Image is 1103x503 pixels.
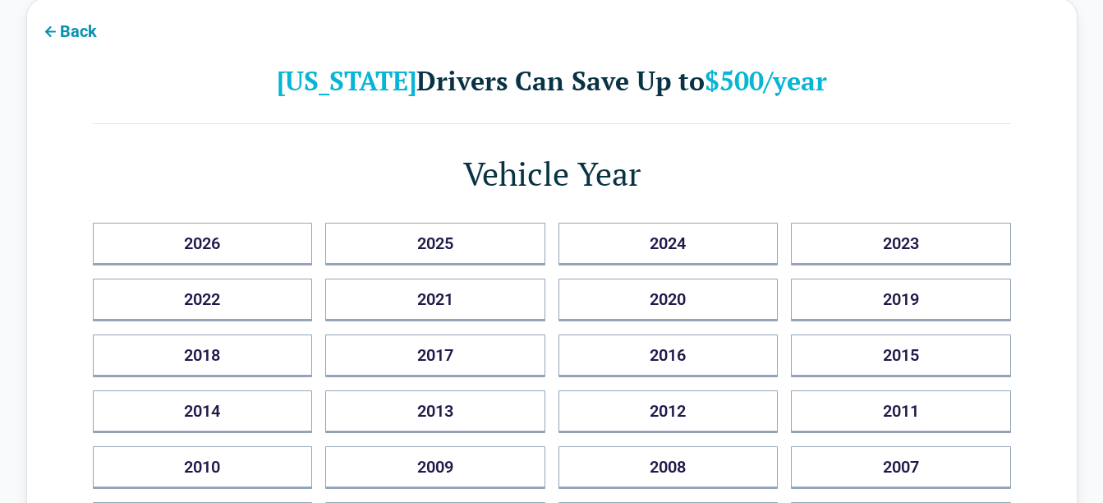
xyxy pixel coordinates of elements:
button: 2022 [93,279,313,321]
b: $500/year [705,63,827,98]
button: 2018 [93,335,313,377]
button: 2023 [791,223,1011,265]
button: 2026 [93,223,313,265]
b: [US_STATE] [277,63,416,98]
button: 2016 [558,335,779,377]
button: 2015 [791,335,1011,377]
button: 2020 [558,279,779,321]
button: 2013 [325,390,545,433]
h1: Vehicle Year [93,150,1011,196]
button: 2010 [93,446,313,489]
button: 2019 [791,279,1011,321]
button: 2007 [791,446,1011,489]
button: 2014 [93,390,313,433]
button: 2009 [325,446,545,489]
button: 2011 [791,390,1011,433]
button: 2017 [325,335,545,377]
button: Back [27,12,110,48]
button: 2021 [325,279,545,321]
button: 2008 [558,446,779,489]
h2: Drivers Can Save Up to [93,64,1011,97]
button: 2024 [558,223,779,265]
button: 2025 [325,223,545,265]
button: 2012 [558,390,779,433]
